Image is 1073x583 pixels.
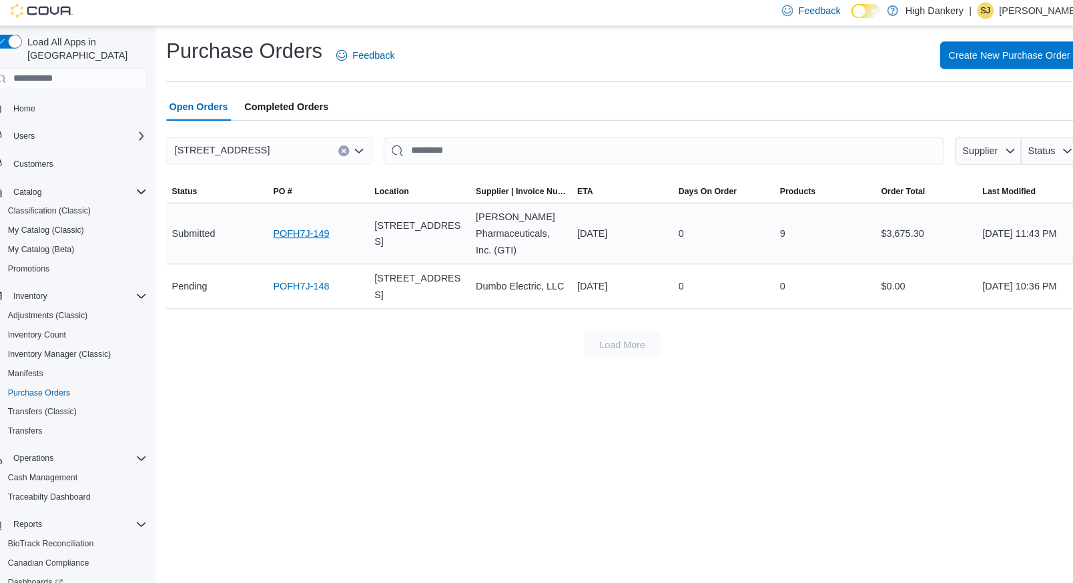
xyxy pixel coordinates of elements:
p: | [956,6,959,22]
span: Status [183,184,208,195]
span: Order Total [871,184,914,195]
button: Users [24,127,55,143]
button: My Catalog (Classic) [13,217,164,236]
span: Supplier [950,145,984,155]
a: Feedback [337,44,404,71]
button: Open list of options [359,145,370,155]
a: Adjustments (Classic) [19,302,107,318]
a: Promotions [19,256,70,272]
span: Users [24,127,159,143]
p: [PERSON_NAME] [986,6,1062,22]
img: Cova [27,7,87,21]
span: Days On Order [675,184,731,195]
button: Days On Order [669,179,767,200]
span: Manifests [19,358,159,374]
button: Catalog [24,181,62,197]
div: Starland Joseph [964,6,980,22]
span: Promotions [24,259,65,269]
span: Traceabilty Dashboard [24,480,104,491]
span: Inventory Manager (Classic) [19,339,159,355]
span: Inventory [29,285,62,296]
div: [DATE] [571,268,669,295]
span: Adjustments (Classic) [19,302,159,318]
a: Dashboards [13,559,164,578]
span: Create New Purchase Order [936,51,1054,64]
span: Dashboards [19,560,159,576]
span: Catalog [24,181,159,197]
span: [STREET_ADDRESS] [186,141,278,157]
button: Traceabilty Dashboard [13,476,164,495]
a: BioTrack Reconciliation [19,523,113,539]
span: Traceabilty Dashboard [19,478,159,494]
div: [PERSON_NAME] Pharmaceuticals, Inc. (GTI) [472,201,571,259]
button: PO # [276,179,374,200]
a: Inventory Count [19,320,86,336]
a: Dashboards [19,560,83,576]
span: Supplier | Invoice Number [478,184,565,195]
a: Canadian Compliance [19,542,108,558]
h1: Purchase Orders [177,40,329,67]
span: 0 [675,222,680,238]
span: Purchase Orders [24,379,85,390]
span: Operations [29,443,69,454]
span: Inventory Count [19,320,159,336]
p: High Dankery [894,6,951,22]
span: Completed Orders [254,94,335,121]
div: [DATE] 10:36 PM [964,268,1062,295]
span: Inventory Count [24,323,81,334]
button: Classification (Classic) [13,199,164,217]
a: Transfers (Classic) [19,395,96,411]
span: Cash Management [24,462,91,472]
span: Pending [183,273,217,289]
a: POFH7J-149 [281,222,336,238]
button: Manifests [13,356,164,375]
a: Classification (Classic) [19,200,110,216]
span: PO # [281,184,299,195]
button: Transfers [13,412,164,431]
a: Cash Management [19,459,97,475]
span: Promotions [19,256,159,272]
button: Supplier | Invoice Number [472,179,571,200]
span: Feedback [358,51,399,64]
span: 9 [773,222,778,238]
span: Reports [24,504,159,520]
span: ETA [576,184,591,195]
button: Transfers (Classic) [13,394,164,412]
a: Inventory Manager (Classic) [19,339,129,355]
span: My Catalog (Beta) [24,240,89,251]
span: Customers [29,157,68,168]
span: 0 [675,273,680,289]
span: Classification (Classic) [24,203,105,213]
button: My Catalog (Beta) [13,236,164,255]
button: Inventory Manager (Classic) [13,338,164,356]
button: Users [3,126,164,145]
span: Home [29,103,51,114]
a: My Catalog (Beta) [19,237,94,253]
span: SJ [968,6,977,22]
span: Dashboards [24,563,77,574]
span: Transfers [24,416,57,427]
span: Feedback [791,7,831,21]
div: $0.00 [865,268,964,295]
a: Purchase Orders [19,376,90,392]
button: Inventory Count [13,319,164,338]
a: Traceabilty Dashboard [19,478,109,494]
span: Canadian Compliance [19,542,159,558]
button: Supplier [943,137,1007,163]
span: My Catalog (Classic) [24,221,98,232]
button: Load More [583,325,657,352]
button: Reports [3,503,164,522]
span: Reports [29,507,57,518]
a: My Catalog (Classic) [19,219,103,235]
span: Users [29,130,50,141]
span: Last Modified [970,184,1021,195]
span: Location [380,184,413,195]
span: Operations [24,440,159,456]
button: Status [177,179,276,200]
button: Products [767,179,865,200]
span: BioTrack Reconciliation [19,523,159,539]
button: Inventory [24,283,67,299]
span: Customers [24,154,159,171]
button: Clear input [344,145,355,155]
button: Last Modified [964,179,1062,200]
